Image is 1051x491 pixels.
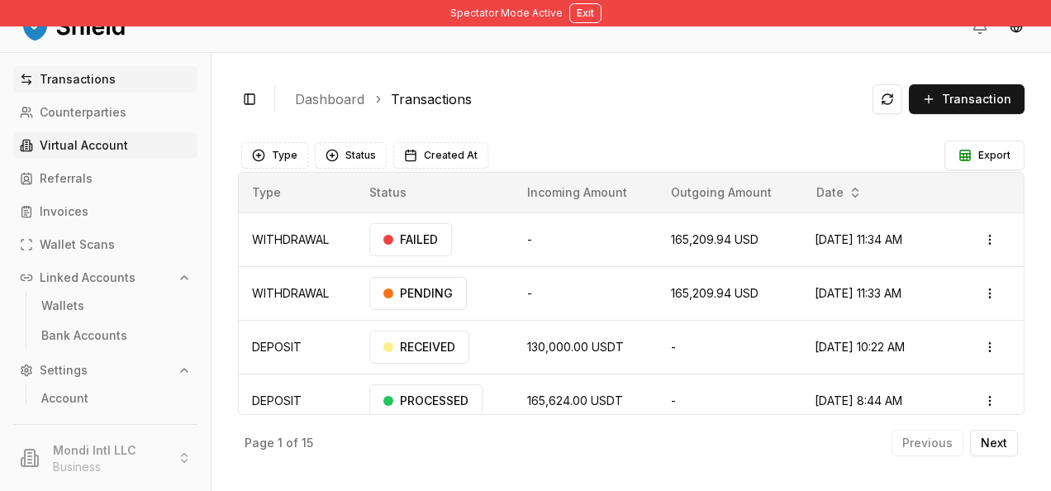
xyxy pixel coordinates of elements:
p: Referrals [40,173,93,184]
a: Wallets [35,293,178,319]
span: 165,209.94 USD [671,232,759,246]
span: Spectator Mode Active [450,7,563,20]
p: Settings [40,365,88,376]
p: Account [41,393,88,404]
div: RECEIVED [369,331,469,364]
p: Transactions [40,74,116,85]
a: Counterparties [13,99,197,126]
button: Status [315,142,387,169]
th: Status [356,173,515,212]
span: Transaction [942,91,1011,107]
button: Created At [393,142,488,169]
p: Linked Accounts [40,272,136,284]
span: 165,209.94 USD [671,286,759,300]
button: Transaction [909,84,1025,114]
p: Wallet Scans [40,239,115,250]
button: Settings [13,357,197,384]
div: PROCESSED [369,384,483,417]
p: of [286,437,298,449]
span: [DATE] 11:34 AM [815,232,902,246]
p: Wallets [41,300,84,312]
span: - [671,340,676,354]
button: Next [970,430,1018,456]
p: Bank Accounts [41,330,127,341]
a: Virtual Account [13,132,197,159]
div: FAILED [369,223,452,256]
p: 1 [278,437,283,449]
p: Counterparties [40,107,126,118]
button: Date [810,179,868,206]
a: Referrals [13,165,197,192]
span: [DATE] 10:22 AM [815,340,905,354]
a: Account [35,385,178,412]
td: DEPOSIT [239,320,356,374]
button: Linked Accounts [13,265,197,291]
a: Transactions [391,89,472,109]
span: - [671,393,676,408]
th: Outgoing Amount [658,173,802,212]
button: Type [241,142,308,169]
a: Bank Accounts [35,322,178,349]
p: Page [245,437,274,449]
button: Export [944,141,1025,170]
span: 130,000.00 USDT [527,340,624,354]
nav: breadcrumb [295,89,859,109]
a: Dashboard [295,89,364,109]
span: Created At [424,149,478,162]
a: Invoices [13,198,197,225]
p: Next [981,437,1007,449]
span: 165,624.00 USDT [527,393,623,408]
span: [DATE] 11:33 AM [815,286,901,300]
p: 15 [302,437,313,449]
span: - [527,286,532,300]
td: DEPOSIT [239,374,356,427]
a: Transactions [13,66,197,93]
td: WITHDRAWAL [239,212,356,266]
th: Type [239,173,356,212]
span: - [527,232,532,246]
a: Wallet Scans [13,231,197,258]
p: Virtual Account [40,140,128,151]
span: [DATE] 8:44 AM [815,393,902,408]
button: Exit [569,3,602,23]
td: WITHDRAWAL [239,266,356,320]
div: PENDING [369,277,467,310]
th: Incoming Amount [514,173,657,212]
p: Invoices [40,206,88,217]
